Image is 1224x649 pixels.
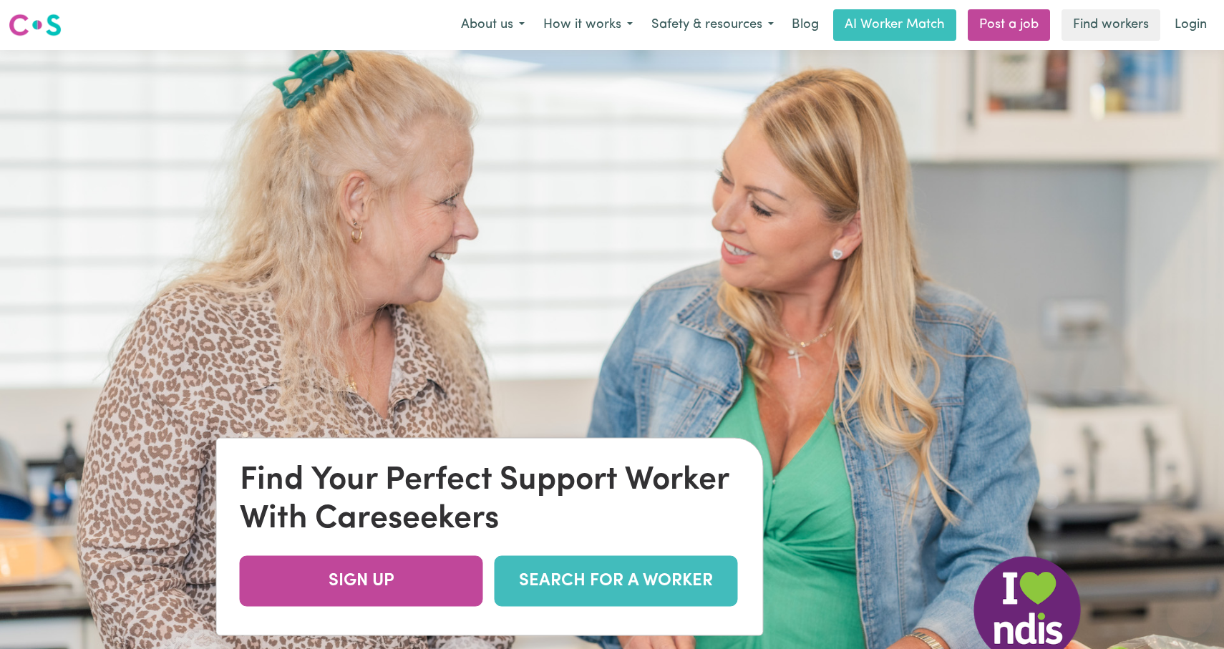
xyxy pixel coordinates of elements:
[9,9,62,42] a: Careseekers logo
[240,556,483,607] a: SIGN UP
[534,10,642,40] button: How it works
[968,9,1050,41] a: Post a job
[783,9,827,41] a: Blog
[1166,9,1215,41] a: Login
[240,462,740,539] div: Find Your Perfect Support Worker With Careseekers
[642,10,783,40] button: Safety & resources
[1167,592,1213,638] iframe: Button to launch messaging window
[1062,9,1160,41] a: Find workers
[495,556,738,607] a: SEARCH FOR A WORKER
[9,12,62,38] img: Careseekers logo
[452,10,534,40] button: About us
[833,9,956,41] a: AI Worker Match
